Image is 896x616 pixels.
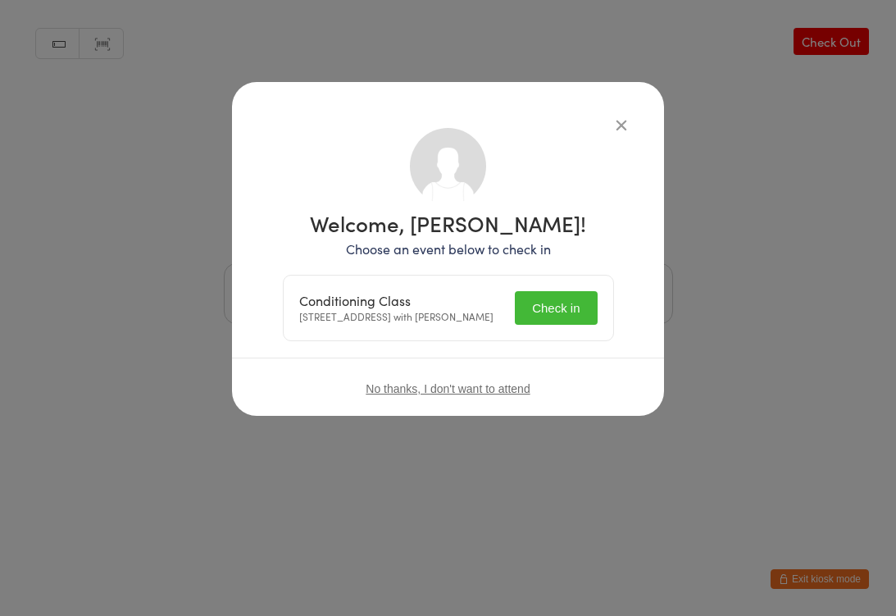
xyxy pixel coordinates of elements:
div: [STREET_ADDRESS] with [PERSON_NAME] [299,293,493,324]
img: no_photo.png [410,128,486,204]
button: Check in [515,291,597,325]
button: No thanks, I don't want to attend [366,382,530,395]
div: Conditioning Class [299,293,493,308]
p: Choose an event below to check in [283,240,614,258]
h1: Welcome, [PERSON_NAME]! [283,212,614,234]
